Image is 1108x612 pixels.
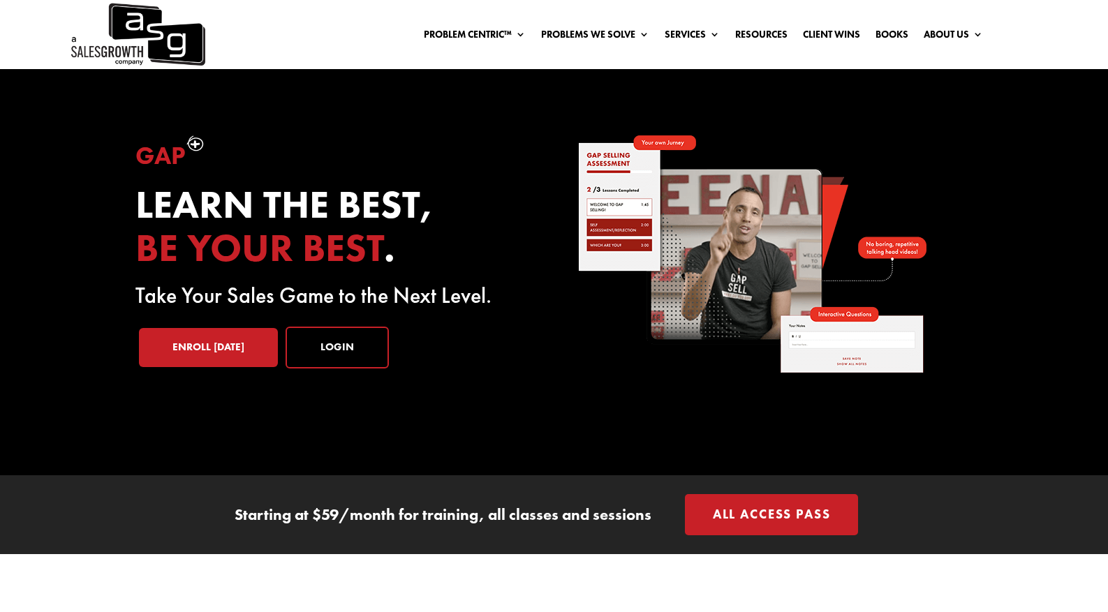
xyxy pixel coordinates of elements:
[665,29,720,45] a: Services
[286,327,389,368] a: Login
[541,29,649,45] a: Problems We Solve
[424,29,526,45] a: Problem Centric™
[577,135,926,373] img: self-paced-sales-course-online
[135,140,186,172] span: Gap
[135,288,531,304] p: Take Your Sales Game to the Next Level.
[135,223,384,273] span: be your best
[139,328,278,367] a: Enroll [DATE]
[135,184,531,276] h2: Learn the best, .
[685,494,859,535] a: All Access Pass
[876,29,908,45] a: Books
[186,135,204,151] img: plus-symbol-white
[924,29,983,45] a: About Us
[803,29,860,45] a: Client Wins
[735,29,788,45] a: Resources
